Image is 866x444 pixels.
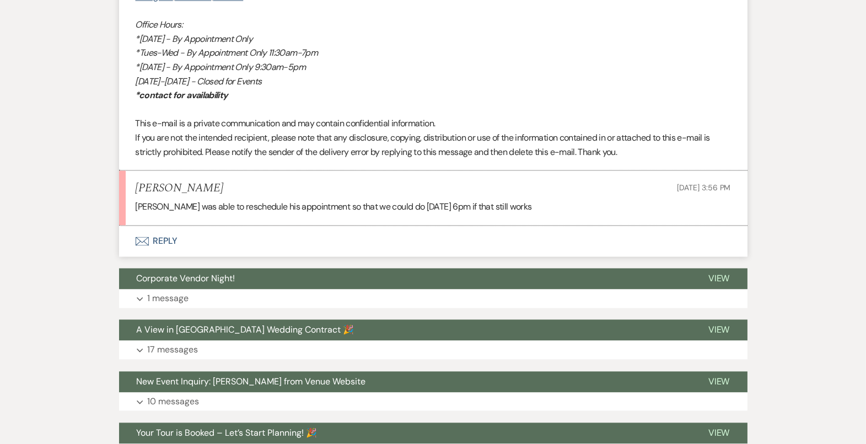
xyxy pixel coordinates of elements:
[708,272,730,284] span: View
[119,319,691,340] button: A View in [GEOGRAPHIC_DATA] Wedding Contract 🎉
[148,291,189,306] p: 1 message
[119,422,691,443] button: Your Tour is Booked – Let’s Start Planning! 🎉
[119,392,747,411] button: 10 messages
[119,289,747,308] button: 1 message
[691,319,747,340] button: View
[137,272,235,284] span: Corporate Vendor Night!
[136,76,262,87] em: [DATE]-[DATE] - Closed for Events
[708,376,730,387] span: View
[119,340,747,359] button: 17 messages
[119,268,691,289] button: Corporate Vendor Night!
[137,376,366,387] span: New Event Inquiry: [PERSON_NAME] from Venue Website
[136,200,731,214] p: [PERSON_NAME] was able to reschedule his appointment so that we could do [DATE] 6pm if that still...
[708,324,730,335] span: View
[708,427,730,438] span: View
[136,47,318,58] em: *Tues-Wed - By Appointment Only 11:30am-7pm
[119,371,691,392] button: New Event Inquiry: [PERSON_NAME] from Venue Website
[136,181,223,195] h5: [PERSON_NAME]
[136,61,305,73] em: *[DATE] - By Appointment Only 9:30am-5pm
[148,394,200,409] p: 10 messages
[119,226,747,256] button: Reply
[691,422,747,443] button: View
[136,116,731,131] p: This e-mail is a private communication and may contain confidential information.
[691,268,747,289] button: View
[136,131,731,159] p: If you are not the intended recipient, please note that any disclosure, copying, distribution or ...
[137,427,318,438] span: Your Tour is Booked – Let’s Start Planning! 🎉
[137,324,354,335] span: A View in [GEOGRAPHIC_DATA] Wedding Contract 🎉
[677,183,730,192] span: [DATE] 3:56 PM
[136,19,183,30] em: Office Hours:
[148,343,198,357] p: 17 messages
[136,89,228,101] em: *contact for availability
[691,371,747,392] button: View
[136,33,252,45] em: *[DATE] - By Appointment Only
